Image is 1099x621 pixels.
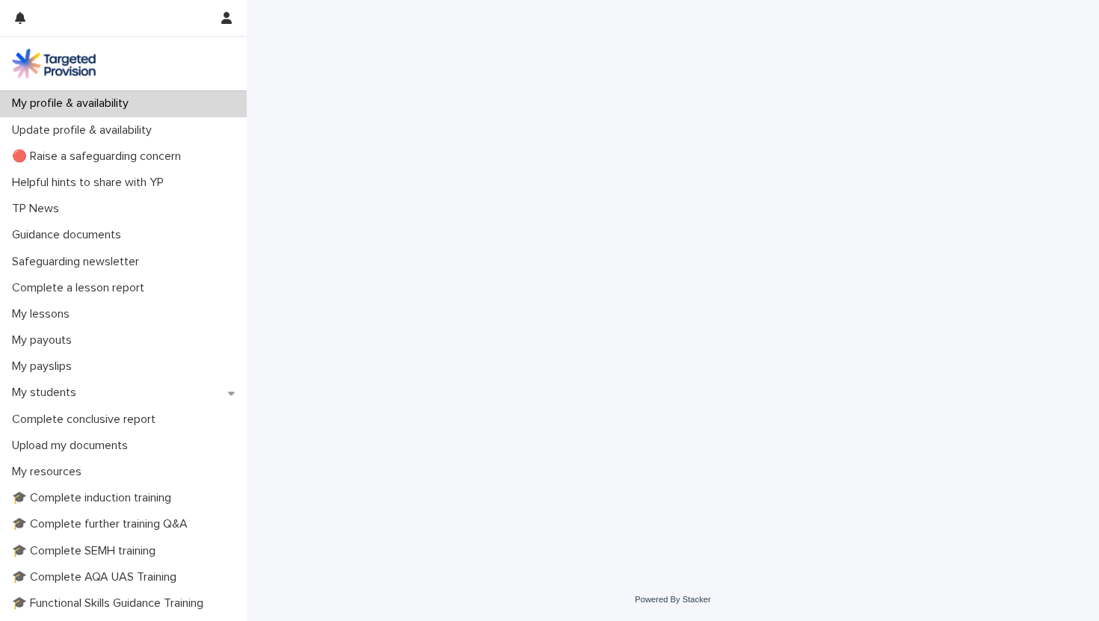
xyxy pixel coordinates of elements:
p: 🎓 Functional Skills Guidance Training [6,596,215,611]
p: 🎓 Complete further training Q&A [6,517,200,531]
p: Guidance documents [6,228,133,242]
p: Upload my documents [6,439,140,453]
p: 🔴 Raise a safeguarding concern [6,149,193,164]
p: My lessons [6,307,81,321]
p: Complete a lesson report [6,281,156,295]
p: Complete conclusive report [6,413,167,427]
a: Powered By Stacker [635,595,710,604]
img: M5nRWzHhSzIhMunXDL62 [12,49,96,78]
p: My students [6,386,88,400]
p: 🎓 Complete SEMH training [6,544,167,558]
p: My resources [6,465,93,479]
p: Safeguarding newsletter [6,255,151,269]
p: 🎓 Complete AQA UAS Training [6,570,188,584]
p: Update profile & availability [6,123,164,138]
p: 🎓 Complete induction training [6,491,183,505]
p: TP News [6,202,71,216]
p: My profile & availability [6,96,141,111]
p: My payslips [6,359,84,374]
p: Helpful hints to share with YP [6,176,176,190]
p: My payouts [6,333,84,347]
